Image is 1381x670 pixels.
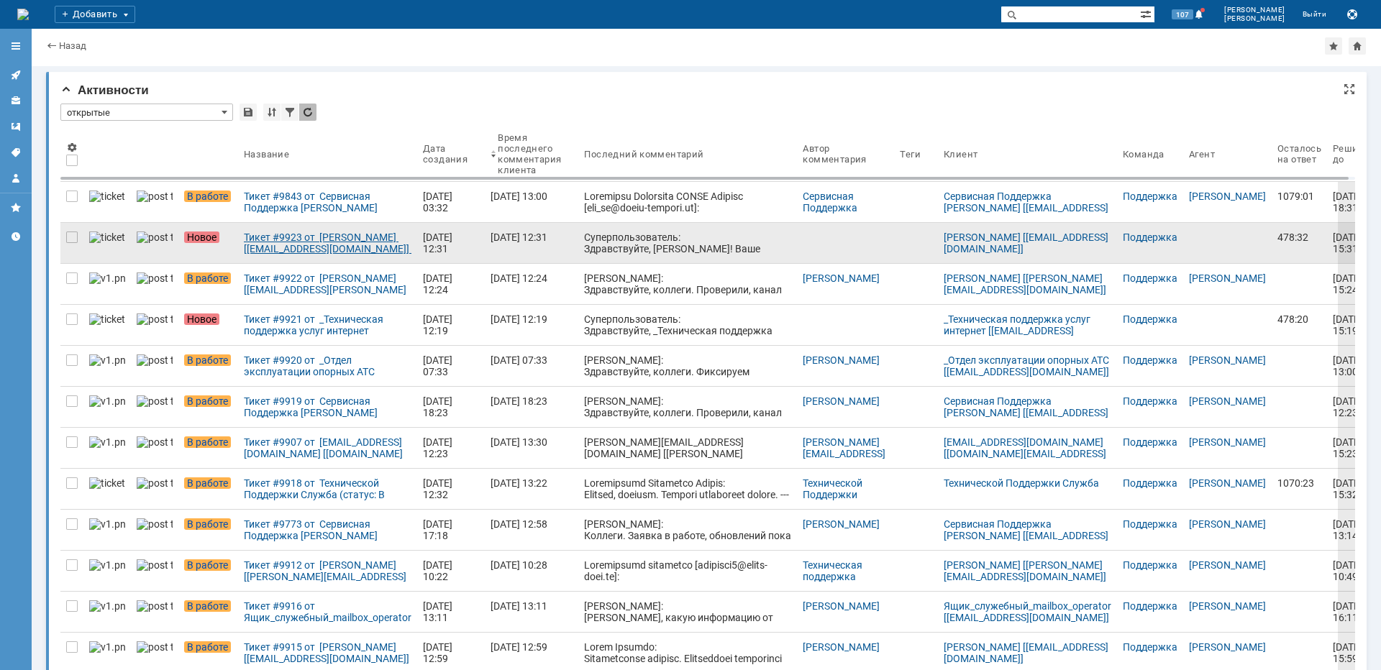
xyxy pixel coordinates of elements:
a: Перейти на домашнюю страницу [17,9,29,20]
a: 1079:01 [1272,182,1327,222]
th: Автор комментария [797,127,894,182]
a: post ticket.png [131,428,178,468]
a: [DATE] 12:31 [485,223,578,263]
div: [DATE] 13:11 [491,600,547,612]
img: v1.png [89,354,125,366]
a: 478:32 [1272,223,1327,263]
a: Сервисная Поддержка [PERSON_NAME] [[EMAIL_ADDRESS][DOMAIN_NAME]] [803,191,888,248]
div: Тикет #9907 от [EMAIL_ADDRESS][DOMAIN_NAME] [[DOMAIN_NAME][EMAIL_ADDRESS][DOMAIN_NAME]] (статус: ... [244,436,411,459]
span: [DATE] 15:19 [1333,313,1364,336]
a: [PERSON_NAME] [803,272,880,284]
div: Время последнего комментария клиента [498,132,561,175]
a: Теги [4,141,27,164]
a: [PERSON_NAME] [803,354,880,366]
a: [DATE] 12:19 [485,305,578,345]
div: Сделать домашней страницей [1349,37,1366,55]
div: [DATE] 12:24 [423,272,455,295]
a: 1070:23 [1272,469,1327,509]
div: Агент [1189,149,1215,160]
div: [PERSON_NAME][EMAIL_ADDRESS][DOMAIN_NAME] [[PERSON_NAME][EMAIL_ADDRESS][DOMAIN_NAME]]: Коллеги, П... [584,436,791,620]
a: [DATE] 13:11 [417,592,485,632]
a: [PERSON_NAME] [803,518,880,530]
a: Тикет #9912 от [PERSON_NAME] [[PERSON_NAME][EMAIL_ADDRESS][DOMAIN_NAME]] (статус: В работе) [238,551,417,591]
a: Ящик_служебный_mailbox_operator [[EMAIL_ADDRESS][DOMAIN_NAME]] [944,600,1113,623]
a: [PERSON_NAME] [1189,641,1266,653]
span: В работе [184,395,231,407]
a: Тикет #9923 от [PERSON_NAME] [[EMAIL_ADDRESS][DOMAIN_NAME]] (статус: Новое) [238,223,417,263]
div: [PERSON_NAME]: Коллеги. Заявка в работе, обновлений пока нет, при поступлении новой информации, д... [584,518,791,564]
div: [DATE] 13:30 [491,436,547,448]
div: Тикет #9773 от Сервисная Поддержка [PERSON_NAME] [[EMAIL_ADDRESS][DOMAIN_NAME]] (статус: В работе) [244,518,411,541]
div: Автор комментария [803,143,877,165]
a: [PERSON_NAME] [803,641,880,653]
span: Расширенный поиск [1140,6,1154,20]
a: Сервисная Поддержка [PERSON_NAME] [[EMAIL_ADDRESS][DOMAIN_NAME]] [944,191,1108,225]
a: [DATE] 13:11 [485,592,578,632]
img: post ticket.png [137,477,173,489]
div: Тикет #9923 от [PERSON_NAME] [[EMAIL_ADDRESS][DOMAIN_NAME]] (статус: Новое) [244,231,411,254]
a: v1.png [83,510,131,550]
a: _Техническая поддержка услуг интернет [[EMAIL_ADDRESS][DOMAIN_NAME]] [944,313,1093,348]
div: Тикет #9919 от Сервисная Поддержка [PERSON_NAME] [[EMAIL_ADDRESS][DOMAIN_NAME]] (статус: В работе) [244,395,411,418]
div: Добавить в избранное [1325,37,1342,55]
a: Поддержка [1123,518,1177,530]
span: В работе [184,477,231,489]
a: post ticket.png [131,223,178,263]
a: [PERSON_NAME]: Коллеги. Заявка в работе, обновлений пока нет, при поступлении новой информации, д... [578,510,797,550]
span: [DATE] 12:23 [1333,395,1364,418]
div: Решить до [1333,143,1368,165]
a: [DATE] 18:31 [1327,182,1374,222]
a: [DATE] 15:31 [1327,223,1374,263]
a: [DATE] 10:22 [417,551,485,591]
img: v1.png [89,600,125,612]
a: Техническая поддержка [[EMAIL_ADDRESS][DOMAIN_NAME]] [803,559,888,605]
a: ticket_notification.png [83,469,131,509]
span: [DATE] 18:31 [1333,191,1364,214]
a: Тикет #9843 от Сервисная Поддержка [PERSON_NAME] [[EMAIL_ADDRESS][DOMAIN_NAME]] (статус: В работе) [238,182,417,222]
a: Новое [178,305,238,345]
a: post ticket.png [131,346,178,386]
a: [PERSON_NAME] [803,600,880,612]
a: [DATE] 12:24 [485,264,578,304]
a: [DATE] 13:30 [485,428,578,468]
a: _Отдел эксплуатации опорных АТС [[EMAIL_ADDRESS][DOMAIN_NAME]] [944,354,1111,377]
span: В работе [184,600,231,612]
a: Тикет #9916 от Ящик_служебный_mailbox_operator [[EMAIL_ADDRESS][DOMAIN_NAME]] (статус: В работе) [238,592,417,632]
img: post ticket.png [137,600,173,612]
a: post ticket.png [131,387,178,427]
a: В работе [178,387,238,427]
a: v1.png [83,551,131,591]
span: В работе [184,518,231,530]
span: Новое [184,313,219,325]
div: Последний комментарий [584,149,703,160]
span: 107 [1172,9,1193,19]
div: Добавить [55,6,135,23]
a: В работе [178,428,238,468]
div: [DATE] 12:19 [423,313,455,336]
a: v1.png [83,264,131,304]
th: Дата создания [417,127,485,182]
div: [DATE] 12:31 [491,231,547,243]
div: [DATE] 13:11 [423,600,455,623]
a: [DATE] 15:24 [1327,264,1374,304]
a: [DATE] 13:22 [485,469,578,509]
div: Тикет #9916 от Ящик_служебный_mailbox_operator [[EMAIL_ADDRESS][DOMAIN_NAME]] (статус: В работе) [244,600,411,623]
div: Тикет #9915 от [PERSON_NAME] [[EMAIL_ADDRESS][DOMAIN_NAME]] (статус: В работе) [244,641,411,664]
a: [PERSON_NAME] [803,395,880,407]
th: Агент [1183,127,1272,182]
img: v1.png [89,395,125,407]
a: В работе [178,469,238,509]
span: [DATE] 13:14 [1333,518,1364,541]
a: [DATE] 15:23 [1327,428,1374,468]
a: В работе [178,551,238,591]
a: v1.png [83,428,131,468]
div: [DATE] 12:58 [491,518,547,530]
span: [DATE] 15:24 [1333,272,1364,295]
a: [PERSON_NAME]: Здравствуйте, коллеги. Фиксируем недоступность приемного оборудования, со стороны ... [578,346,797,386]
a: v1.png [83,592,131,632]
div: Теги [900,149,921,160]
img: post ticket.png [137,313,173,325]
img: post ticket.png [137,231,173,243]
img: post ticket.png [137,354,173,366]
a: post ticket.png [131,510,178,550]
